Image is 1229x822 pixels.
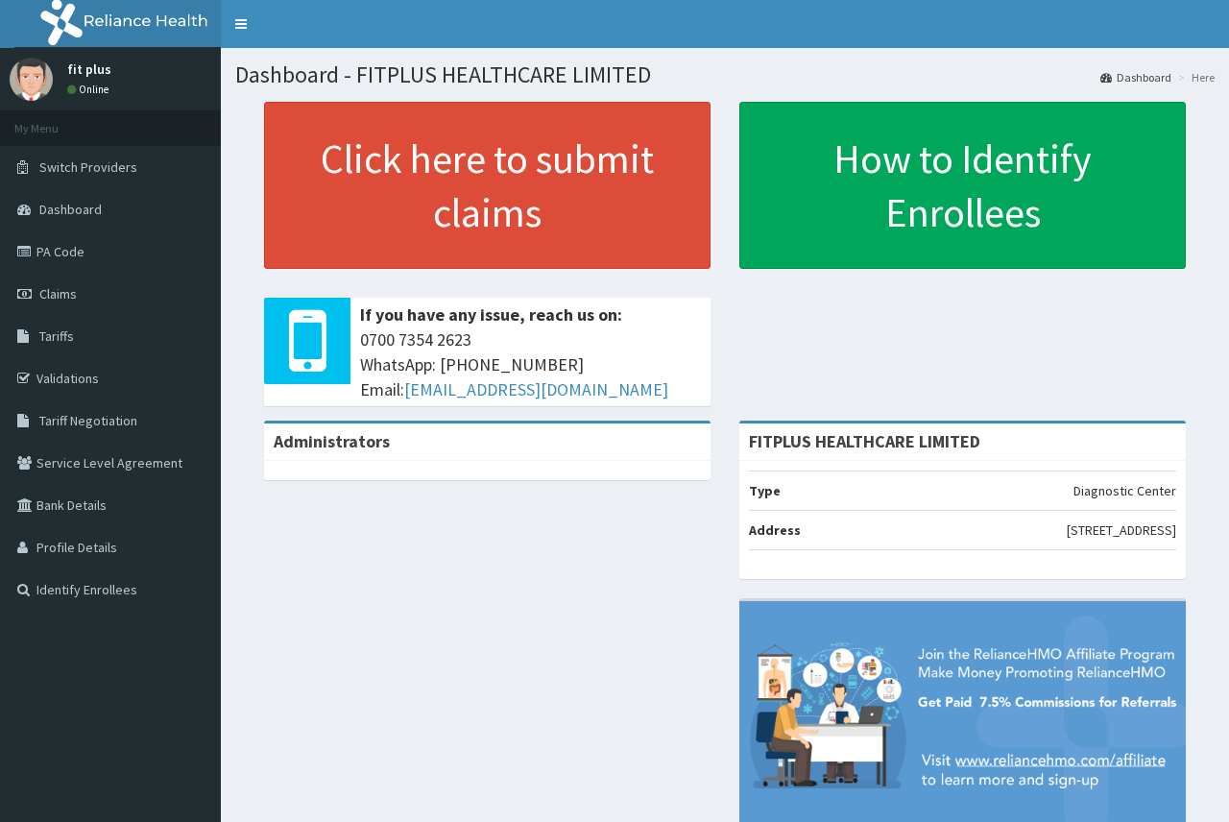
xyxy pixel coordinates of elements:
[39,327,74,345] span: Tariffs
[264,102,711,269] a: Click here to submit claims
[360,327,701,401] span: 0700 7354 2623 WhatsApp: [PHONE_NUMBER] Email:
[1100,69,1171,85] a: Dashboard
[1067,520,1176,540] p: [STREET_ADDRESS]
[749,482,781,499] b: Type
[749,430,980,452] strong: FITPLUS HEALTHCARE LIMITED
[39,158,137,176] span: Switch Providers
[67,83,113,96] a: Online
[67,62,113,76] p: fit plus
[235,62,1215,87] h1: Dashboard - FITPLUS HEALTHCARE LIMITED
[1073,481,1176,500] p: Diagnostic Center
[739,102,1186,269] a: How to Identify Enrollees
[404,378,668,400] a: [EMAIL_ADDRESS][DOMAIN_NAME]
[39,201,102,218] span: Dashboard
[39,412,137,429] span: Tariff Negotiation
[39,285,77,302] span: Claims
[10,58,53,101] img: User Image
[1173,69,1215,85] li: Here
[360,303,622,326] b: If you have any issue, reach us on:
[749,521,801,539] b: Address
[274,430,390,452] b: Administrators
